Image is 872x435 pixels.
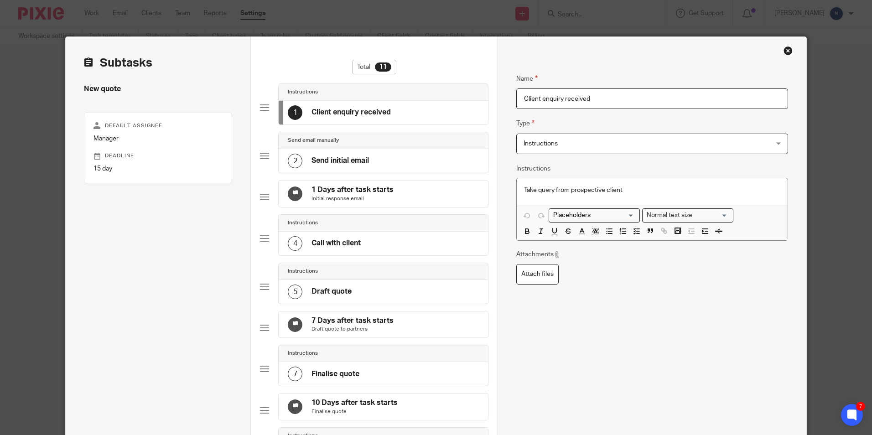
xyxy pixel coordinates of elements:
[288,268,318,275] h4: Instructions
[644,211,694,220] span: Normal text size
[375,62,391,72] div: 11
[311,369,359,379] h4: Finalise quote
[311,195,394,202] p: Initial response email
[93,164,223,173] p: 15 day
[516,250,561,259] p: Attachments
[288,285,302,299] div: 5
[288,350,318,357] h4: Instructions
[311,238,361,248] h4: Call with client
[516,264,559,285] label: Attach files
[516,164,550,173] label: Instructions
[311,326,394,333] p: Draft quote to partners
[311,108,391,117] h4: Client enquiry received
[84,55,152,71] h2: Subtasks
[695,211,728,220] input: Search for option
[311,287,352,296] h4: Draft quote
[516,118,535,129] label: Type
[288,219,318,227] h4: Instructions
[93,122,223,129] p: Default assignee
[549,208,640,223] div: Placeholders
[288,88,318,96] h4: Instructions
[311,156,369,166] h4: Send initial email
[550,211,634,220] input: Search for option
[549,208,640,223] div: Search for option
[311,185,394,195] h4: 1 Days after task starts
[93,134,223,143] p: Manager
[642,208,733,223] div: Text styles
[784,46,793,55] div: Close this dialog window
[288,236,302,251] div: 4
[642,208,733,223] div: Search for option
[311,398,398,408] h4: 10 Days after task starts
[311,408,398,415] p: Finalise quote
[84,84,232,94] h4: New quote
[288,154,302,168] div: 2
[524,140,558,147] span: Instructions
[516,73,538,84] label: Name
[93,152,223,160] p: Deadline
[288,137,339,144] h4: Send email manually
[288,367,302,381] div: 7
[352,60,396,74] div: Total
[856,402,865,411] div: 7
[288,105,302,120] div: 1
[311,316,394,326] h4: 7 Days after task starts
[524,186,780,195] p: Take query from prospective client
